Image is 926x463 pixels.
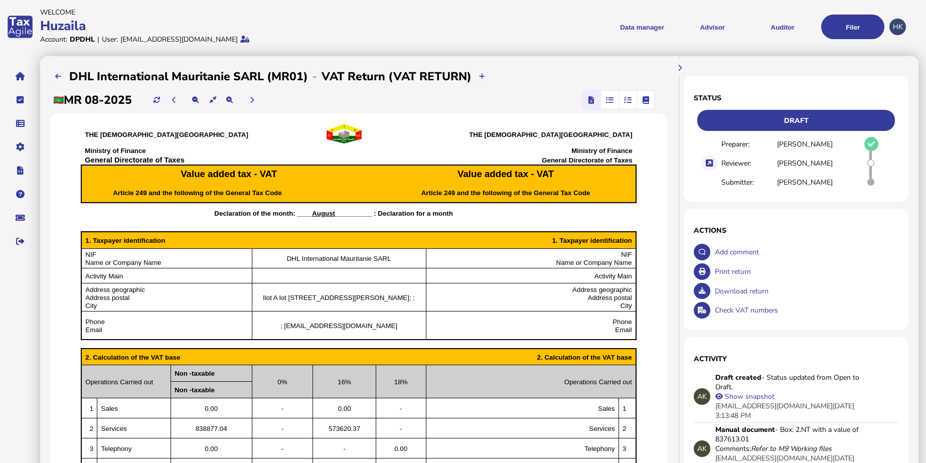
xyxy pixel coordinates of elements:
[457,169,554,179] span: Value added tax - VAT
[101,425,127,432] span: Services​
[10,207,31,228] button: Raise a support ticket
[394,445,407,452] span: 0.00
[85,237,165,244] span: 1. Taxpayer identification
[715,393,722,400] button: View filing snapshot at this version
[715,373,761,382] strong: Draft created
[85,131,248,138] span: THE [DEMOGRAPHIC_DATA][GEOGRAPHIC_DATA]
[715,453,833,463] app-user-presentation: [EMAIL_ADDRESS][DOMAIN_NAME]
[572,286,632,310] span: Address geographic Address postal City
[400,425,402,432] span: -
[85,286,145,310] span: Address geographic Address postal City
[694,354,898,364] h1: Activity
[240,36,249,43] i: Protected by 2-step verification
[623,445,626,452] span: 3
[97,35,99,44] div: |
[694,302,710,319] button: Check VAT numbers on return.
[694,226,898,235] h1: Actions
[90,425,93,432] span: 2
[196,425,227,432] span: 838877.04
[101,405,118,412] span: Sales
[85,272,123,280] span: Activity Main
[542,157,633,164] span: General Directorate of Taxes
[175,386,215,394] span: Non -taxable
[598,405,614,412] span: Sales
[85,354,180,361] span: 2. Calculation of the VAT base
[694,263,710,280] button: Open printable view of return.
[338,405,351,412] span: 0.00
[277,378,287,386] span: 0%
[722,392,793,401] div: Show snapshot
[10,160,31,181] button: Developer hub links
[287,255,391,262] span: DHL International Mauritanie SARL
[694,283,710,299] button: Download return
[188,92,204,108] button: Make the return view smaller
[889,19,906,35] div: Profile settings
[697,110,895,131] div: Draft
[113,189,282,197] span: Article 249 and the following of the General Tax Code
[400,405,402,412] span: -
[694,440,710,457] div: AK
[281,445,283,452] span: -
[343,445,345,452] span: -
[312,210,335,217] u: August
[338,378,351,386] span: 16%
[584,445,615,452] span: Telephony
[712,242,898,262] div: Add comment
[751,444,832,453] i: Refer to M9 Working files
[582,91,600,109] mat-button-toggle: Return view
[712,281,898,301] div: Download return
[326,123,363,144] img: 9L4kApfohceUUAAAAAElFTkSuQmCC
[205,445,218,452] span: 0.00
[469,131,633,138] span: THE [DEMOGRAPHIC_DATA][GEOGRAPHIC_DATA]
[721,178,777,187] div: Submitter:
[85,378,153,386] span: Operations Carried out
[637,91,655,109] mat-button-toggle: Ledger
[623,405,626,412] span: 1
[40,17,460,35] div: Huzaila
[10,113,31,134] button: Data manager
[102,35,118,44] div: User:
[40,8,460,17] div: Welcome
[85,156,184,164] span: General Directorate of Taxes
[867,160,874,167] i: Return requires halimah JOOMUNN to approve.
[465,15,885,39] menu: navigate products
[421,189,590,197] span: Article 249 and the following of the General Tax Code
[777,139,833,149] div: [PERSON_NAME]
[85,251,161,266] span: NIF Name or Company Name
[10,89,31,110] button: Tasks
[694,93,898,103] h1: Status
[571,147,632,155] span: Ministry of Finance
[672,60,688,76] button: Hide
[619,91,637,109] mat-button-toggle: Reconcilliation view by tax code
[90,445,93,452] span: 3
[205,92,221,108] button: Reset the return view
[10,184,31,205] button: Help pages
[612,318,632,334] span: Phone Email
[777,159,833,168] div: [PERSON_NAME]
[701,155,718,172] button: View task
[715,401,866,420] div: [DATE] 3:13:48 PM
[54,92,132,108] h2: MR 08-2025
[40,35,67,44] div: Account:
[712,262,898,281] div: Print return
[694,244,710,260] button: Make a comment in the activity log.
[281,425,283,432] span: -
[280,322,397,330] span: ; [EMAIL_ADDRESS][DOMAIN_NAME]
[715,401,833,411] app-user-presentation: [EMAIL_ADDRESS][DOMAIN_NAME]
[244,92,260,108] button: Next period
[70,35,95,44] div: DPDHL
[712,300,898,320] div: Check VAT numbers
[148,92,165,108] button: Refresh data for current period
[694,110,898,131] div: Return status - Actions are restricted to nominated users
[623,425,626,432] span: 2
[322,69,472,84] h2: VAT Return (VAT RETURN)
[101,445,132,452] span: Telephony
[721,159,777,168] div: Reviewer:
[552,237,632,244] span: 1. Taxpayer identification
[221,92,238,108] button: Make the return view larger
[175,370,215,377] span: Non -taxable
[556,251,632,266] span: NIF Name or Company Name
[610,15,674,39] button: Shows a dropdown of Data manager options
[214,210,372,217] span: Declaration of the month: ____ __________
[777,178,833,187] div: [PERSON_NAME]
